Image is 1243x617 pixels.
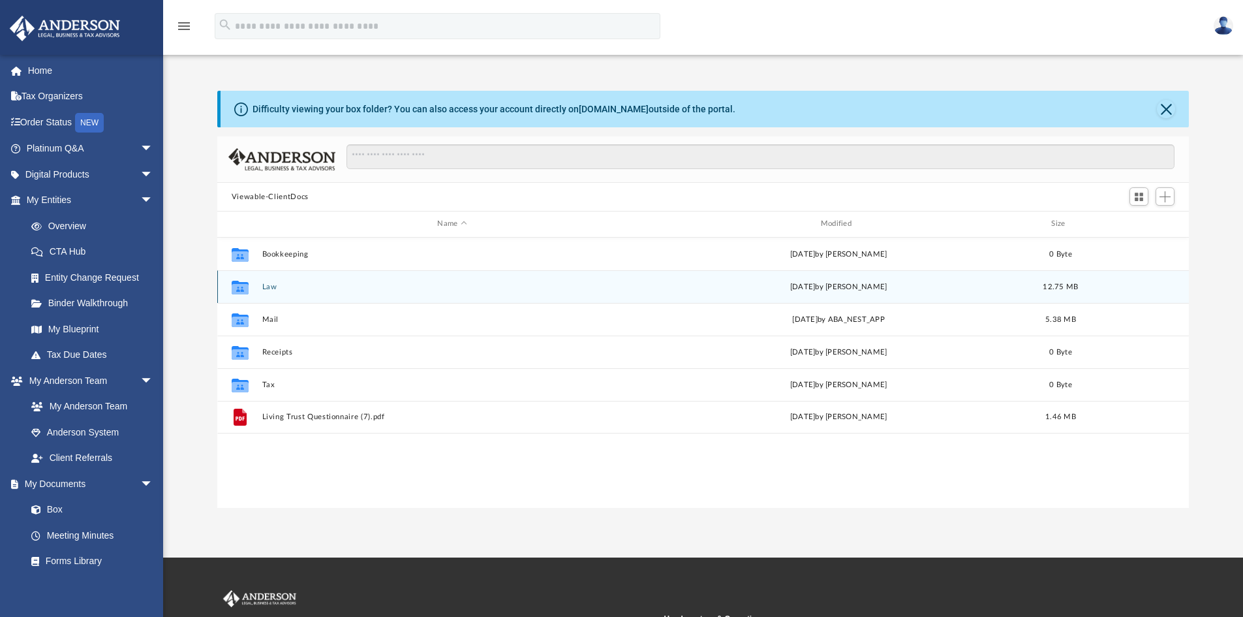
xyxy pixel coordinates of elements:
img: Anderson Advisors Platinum Portal [6,16,124,41]
span: 0 Byte [1049,250,1072,257]
a: Binder Walkthrough [18,291,173,317]
a: Entity Change Request [18,264,173,291]
a: Client Referrals [18,445,166,471]
a: Digital Productsarrow_drop_down [9,161,173,187]
a: Platinum Q&Aarrow_drop_down [9,136,173,162]
div: [DATE] by [PERSON_NAME] [648,379,1028,390]
a: Anderson System [18,419,166,445]
a: Forms Library [18,548,160,575]
a: [DOMAIN_NAME] [579,104,649,114]
div: Name [261,218,642,230]
div: [DATE] by [PERSON_NAME] [648,281,1028,293]
span: arrow_drop_down [140,161,166,188]
span: 0 Byte [1049,381,1072,388]
a: Meeting Minutes [18,522,166,548]
button: Mail [262,315,642,324]
div: grid [217,238,1189,508]
span: arrow_drop_down [140,471,166,498]
button: Add [1156,187,1175,206]
a: My Entitiesarrow_drop_down [9,187,173,214]
button: Close [1157,100,1175,118]
a: Tax Organizers [9,84,173,110]
a: menu [176,25,192,34]
span: arrow_drop_down [140,136,166,163]
div: Size [1034,218,1086,230]
div: id [223,218,256,230]
div: id [1092,218,1184,230]
a: My Blueprint [18,316,166,342]
span: 5.38 MB [1045,315,1076,323]
a: My Anderson Team [18,394,160,420]
a: Order StatusNEW [9,109,173,136]
div: [DATE] by [PERSON_NAME] [648,248,1028,260]
span: 0 Byte [1049,348,1072,355]
a: CTA Hub [18,239,173,265]
span: arrow_drop_down [140,368,166,394]
button: Tax [262,381,642,389]
a: My Documentsarrow_drop_down [9,471,166,497]
a: Overview [18,213,173,239]
button: Law [262,283,642,291]
i: menu [176,18,192,34]
a: My Anderson Teamarrow_drop_down [9,368,166,394]
div: NEW [75,113,104,133]
button: Switch to Grid View [1129,187,1149,206]
span: 1.46 MB [1045,413,1076,420]
a: Tax Due Dates [18,342,173,368]
span: 12.75 MB [1043,283,1078,290]
button: Living Trust Questionnaire (7).pdf [262,413,642,421]
div: [DATE] by [PERSON_NAME] [648,411,1028,423]
div: [DATE] by [PERSON_NAME] [648,346,1028,358]
button: Bookkeeping [262,250,642,259]
button: Viewable-ClientDocs [232,191,309,203]
i: search [218,18,232,32]
a: Box [18,497,160,523]
img: User Pic [1214,16,1233,35]
input: Search files and folders [346,144,1174,169]
button: Receipts [262,348,642,356]
div: Modified [648,218,1029,230]
a: Home [9,57,173,84]
img: Anderson Advisors Platinum Portal [221,590,299,607]
div: Difficulty viewing your box folder? You can also access your account directly on outside of the p... [253,103,735,116]
span: arrow_drop_down [140,187,166,214]
div: [DATE] by ABA_NEST_APP [648,313,1028,325]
